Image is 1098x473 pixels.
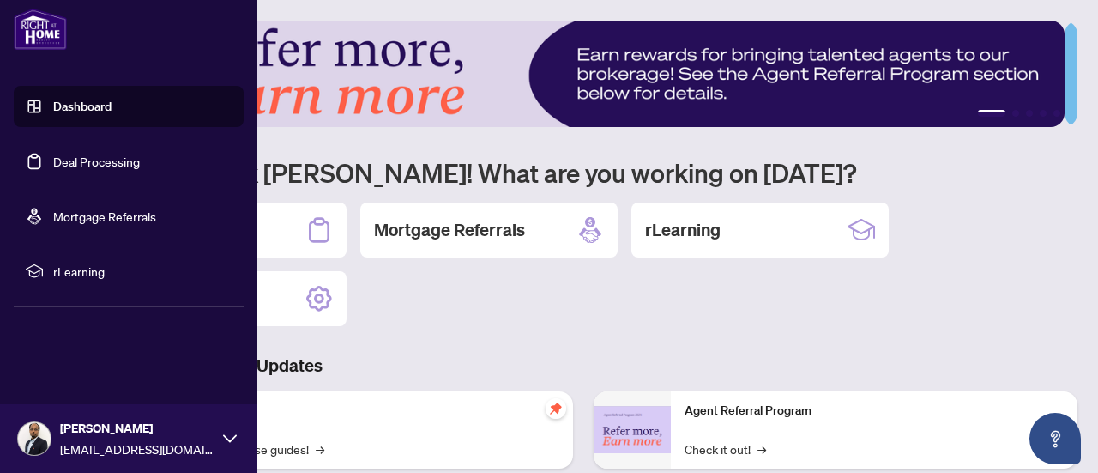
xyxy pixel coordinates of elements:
[1029,413,1081,464] button: Open asap
[546,398,566,419] span: pushpin
[1040,110,1047,117] button: 4
[89,156,1077,189] h1: Welcome back [PERSON_NAME]! What are you working on [DATE]?
[180,402,559,421] p: Self-Help
[1012,110,1019,117] button: 2
[1053,110,1060,117] button: 5
[53,262,232,281] span: rLearning
[89,354,1077,378] h3: Brokerage & Industry Updates
[53,154,140,169] a: Deal Processing
[60,419,214,438] span: [PERSON_NAME]
[89,21,1065,127] img: Slide 0
[757,440,766,458] span: →
[1026,110,1033,117] button: 3
[374,218,525,242] h2: Mortgage Referrals
[978,110,1005,117] button: 1
[53,99,112,114] a: Dashboard
[53,209,156,224] a: Mortgage Referrals
[14,9,67,50] img: logo
[18,422,51,455] img: Profile Icon
[594,406,671,453] img: Agent Referral Program
[685,402,1064,421] p: Agent Referral Program
[645,218,721,242] h2: rLearning
[60,440,214,458] span: [EMAIL_ADDRESS][DOMAIN_NAME]
[316,440,324,458] span: →
[685,440,766,458] a: Check it out!→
